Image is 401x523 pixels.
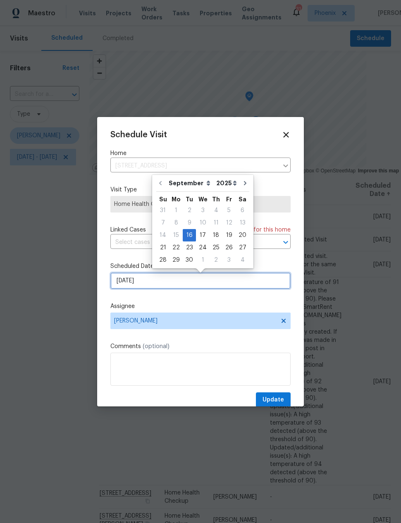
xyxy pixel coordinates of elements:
div: Mon Sep 22 2025 [169,241,183,254]
div: 8 [169,217,183,229]
div: 31 [156,205,169,216]
div: 14 [156,229,169,241]
div: Wed Oct 01 2025 [196,254,210,266]
div: 3 [196,205,210,216]
span: Linked Cases [110,226,146,234]
div: 28 [156,254,169,266]
div: Fri Oct 03 2025 [222,254,236,266]
div: 30 [183,254,196,266]
div: Mon Sep 15 2025 [169,229,183,241]
div: 2 [183,205,196,216]
div: 13 [236,217,249,229]
span: Home Health Checkup [114,200,287,208]
button: Open [280,236,291,248]
div: 24 [196,242,210,253]
div: 4 [210,205,222,216]
div: Sat Sep 06 2025 [236,204,249,217]
div: Tue Sep 30 2025 [183,254,196,266]
div: Mon Sep 01 2025 [169,204,183,217]
div: Sun Aug 31 2025 [156,204,169,217]
abbr: Sunday [159,196,167,202]
div: Thu Sep 11 2025 [210,217,222,229]
div: Sat Sep 13 2025 [236,217,249,229]
span: Schedule Visit [110,131,167,139]
div: Tue Sep 02 2025 [183,204,196,217]
abbr: Tuesday [186,196,193,202]
div: 22 [169,242,183,253]
span: [PERSON_NAME] [114,318,276,324]
input: Enter in an address [110,160,278,172]
div: Sat Sep 27 2025 [236,241,249,254]
button: Go to previous month [154,175,167,191]
button: Update [256,392,291,408]
div: Sun Sep 28 2025 [156,254,169,266]
div: Wed Sep 03 2025 [196,204,210,217]
div: Wed Sep 24 2025 [196,241,210,254]
button: Go to next month [239,175,251,191]
div: 21 [156,242,169,253]
div: Fri Sep 12 2025 [222,217,236,229]
label: Home [110,149,291,158]
div: Thu Sep 18 2025 [210,229,222,241]
div: Mon Sep 08 2025 [169,217,183,229]
div: 7 [156,217,169,229]
label: Scheduled Date [110,262,291,270]
div: 10 [196,217,210,229]
abbr: Thursday [212,196,220,202]
div: 18 [210,229,222,241]
div: 1 [169,205,183,216]
div: Tue Sep 23 2025 [183,241,196,254]
div: 4 [236,254,249,266]
label: Comments [110,342,291,351]
div: Thu Oct 02 2025 [210,254,222,266]
div: Fri Sep 19 2025 [222,229,236,241]
div: Tue Sep 16 2025 [183,229,196,241]
span: Update [263,395,284,405]
abbr: Friday [226,196,232,202]
div: Sat Sep 20 2025 [236,229,249,241]
select: Month [167,177,214,189]
div: 15 [169,229,183,241]
div: Wed Sep 10 2025 [196,217,210,229]
div: Mon Sep 29 2025 [169,254,183,266]
select: Year [214,177,239,189]
div: Fri Sep 26 2025 [222,241,236,254]
div: 11 [210,217,222,229]
div: Tue Sep 09 2025 [183,217,196,229]
div: 29 [169,254,183,266]
div: 3 [222,254,236,266]
div: 16 [183,229,196,241]
div: 26 [222,242,236,253]
div: Sun Sep 07 2025 [156,217,169,229]
abbr: Monday [172,196,181,202]
div: Thu Sep 25 2025 [210,241,222,254]
div: 23 [183,242,196,253]
div: Sun Sep 14 2025 [156,229,169,241]
span: (optional) [143,344,169,349]
label: Assignee [110,302,291,310]
div: 9 [183,217,196,229]
div: 5 [222,205,236,216]
abbr: Wednesday [198,196,208,202]
div: 20 [236,229,249,241]
label: Visit Type [110,186,291,194]
abbr: Saturday [239,196,246,202]
input: M/D/YYYY [110,272,291,289]
div: Fri Sep 05 2025 [222,204,236,217]
input: Select cases [110,236,267,249]
div: Sat Oct 04 2025 [236,254,249,266]
div: 17 [196,229,210,241]
div: 2 [210,254,222,266]
div: 1 [196,254,210,266]
span: Close [282,130,291,139]
div: 27 [236,242,249,253]
div: Wed Sep 17 2025 [196,229,210,241]
div: 25 [210,242,222,253]
div: 6 [236,205,249,216]
div: Sun Sep 21 2025 [156,241,169,254]
div: 19 [222,229,236,241]
div: Thu Sep 04 2025 [210,204,222,217]
div: 12 [222,217,236,229]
